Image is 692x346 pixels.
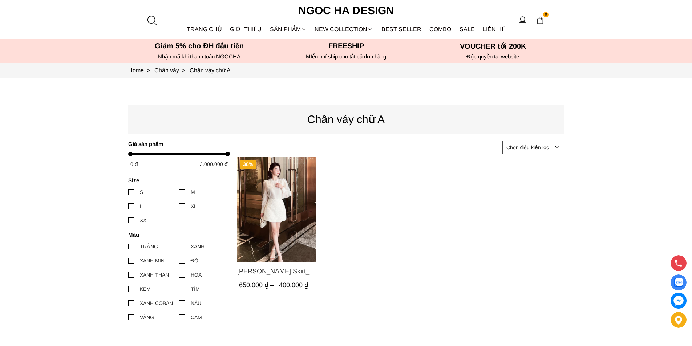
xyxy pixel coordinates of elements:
[140,216,149,224] div: XXL
[425,20,456,39] a: Combo
[237,266,316,276] a: Link to Lisa Skirt_ Chân Váy A Ren Hoa CV125
[279,282,308,289] span: 400.000 ₫
[128,177,225,183] h4: Size
[266,20,311,39] div: SẢN PHẨM
[140,202,143,210] div: L
[140,257,165,265] div: XANH MIN
[154,67,190,73] a: Link to Chân váy
[226,20,266,39] a: GIỚI THIỆU
[200,161,228,167] span: 3.000.000 ₫
[140,313,154,321] div: VÀNG
[671,274,687,290] a: Display image
[128,67,154,73] a: Link to Home
[479,20,510,39] a: LIÊN HỆ
[179,67,188,73] span: >
[140,271,169,279] div: XANH THAN
[191,285,200,293] div: TÍM
[543,12,549,18] span: 0
[191,299,201,307] div: NÂU
[237,157,316,262] img: Lisa Skirt_ Chân Váy A Ren Hoa CV125
[456,20,479,39] a: SALE
[191,257,198,265] div: ĐỎ
[422,42,564,50] h5: VOUCHER tới 200K
[191,271,202,279] div: HOA
[158,53,240,60] font: Nhập mã khi thanh toán NGOCHA
[377,20,426,39] a: BEST SELLER
[128,141,225,147] h4: Giá sản phẩm
[140,285,151,293] div: KEM
[311,20,377,39] a: NEW COLLECTION
[328,42,364,50] font: Freeship
[190,67,231,73] a: Link to Chân váy chữ A
[237,266,316,276] span: [PERSON_NAME] Skirt_ Chân Váy A Ren Hoa CV125
[140,299,173,307] div: XANH COBAN
[183,20,226,39] a: TRANG CHỦ
[674,278,683,287] img: Display image
[536,16,544,24] img: img-CART-ICON-ksit0nf1
[144,67,153,73] span: >
[140,188,143,196] div: S
[292,2,401,19] a: Ngoc Ha Design
[275,53,417,60] h6: MIễn phí ship cho tất cả đơn hàng
[191,243,205,251] div: XANH
[671,293,687,309] a: messenger
[191,188,195,196] div: M
[128,232,225,238] h4: Màu
[239,282,276,289] span: 650.000 ₫
[155,42,244,50] font: Giảm 5% cho ĐH đầu tiên
[191,202,197,210] div: XL
[191,313,202,321] div: CAM
[128,111,564,128] p: Chân váy chữ A
[237,157,316,262] a: Product image - Lisa Skirt_ Chân Váy A Ren Hoa CV125
[422,53,564,60] h6: Độc quyền tại website
[130,161,138,167] span: 0 ₫
[140,243,158,251] div: TRẮNG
